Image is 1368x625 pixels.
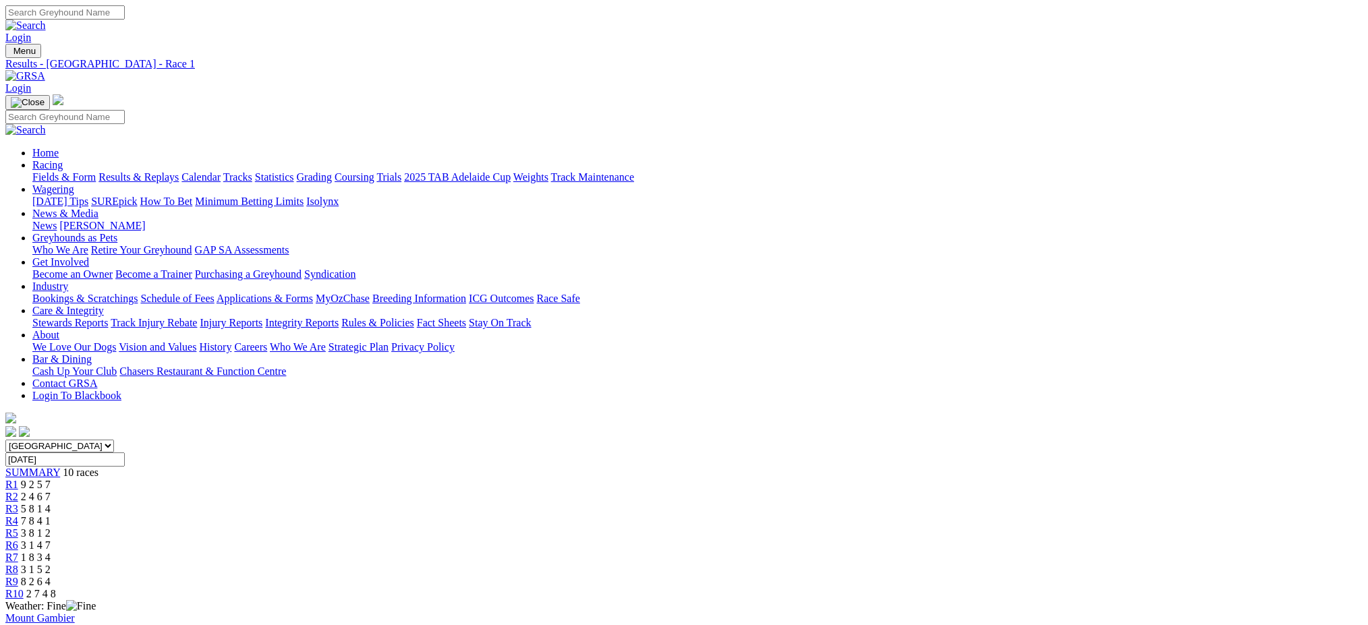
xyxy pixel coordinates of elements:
span: 3 8 1 2 [21,527,51,539]
a: Race Safe [536,293,579,304]
a: R2 [5,491,18,502]
a: R3 [5,503,18,514]
a: Mount Gambier [5,612,75,624]
a: Fields & Form [32,171,96,183]
a: R4 [5,515,18,527]
span: Menu [13,46,36,56]
a: Get Involved [32,256,89,268]
a: Login To Blackbook [32,390,121,401]
span: R8 [5,564,18,575]
a: Become an Owner [32,268,113,280]
span: 8 2 6 4 [21,576,51,587]
a: News & Media [32,208,98,219]
a: How To Bet [140,196,193,207]
a: Rules & Policies [341,317,414,328]
div: News & Media [32,220,1363,232]
a: Privacy Policy [391,341,455,353]
img: Search [5,20,46,32]
a: 2025 TAB Adelaide Cup [404,171,511,183]
input: Search [5,5,125,20]
a: Bookings & Scratchings [32,293,138,304]
a: Who We Are [32,244,88,256]
a: Contact GRSA [32,378,97,389]
span: 7 8 4 1 [21,515,51,527]
input: Select date [5,452,125,467]
a: ICG Outcomes [469,293,534,304]
span: SUMMARY [5,467,60,478]
a: Integrity Reports [265,317,339,328]
a: R7 [5,552,18,563]
span: 2 7 4 8 [26,588,56,599]
img: Close [11,97,45,108]
span: Weather: Fine [5,600,96,612]
a: Results & Replays [98,171,179,183]
div: Wagering [32,196,1363,208]
a: History [199,341,231,353]
a: Chasers Restaurant & Function Centre [119,365,286,377]
div: Racing [32,171,1363,183]
div: Bar & Dining [32,365,1363,378]
a: Retire Your Greyhound [91,244,192,256]
a: Calendar [181,171,221,183]
input: Search [5,110,125,124]
a: Login [5,82,31,94]
span: 2 4 6 7 [21,491,51,502]
a: Applications & Forms [217,293,313,304]
a: SUREpick [91,196,137,207]
a: Isolynx [306,196,339,207]
a: Track Maintenance [551,171,634,183]
a: R6 [5,539,18,551]
img: Fine [66,600,96,612]
a: Become a Trainer [115,268,192,280]
a: Fact Sheets [417,317,466,328]
a: About [32,329,59,340]
div: Care & Integrity [32,317,1363,329]
a: Statistics [255,171,294,183]
span: 1 8 3 4 [21,552,51,563]
a: Trials [376,171,401,183]
a: Care & Integrity [32,305,104,316]
a: [DATE] Tips [32,196,88,207]
a: Coursing [335,171,374,183]
span: 9 2 5 7 [21,479,51,490]
a: Track Injury Rebate [111,317,197,328]
a: We Love Our Dogs [32,341,116,353]
a: Careers [234,341,267,353]
a: R10 [5,588,24,599]
img: Search [5,124,46,136]
button: Toggle navigation [5,95,50,110]
a: News [32,220,57,231]
img: GRSA [5,70,45,82]
img: twitter.svg [19,426,30,437]
img: facebook.svg [5,426,16,437]
span: 10 races [63,467,98,478]
a: Racing [32,159,63,171]
a: GAP SA Assessments [195,244,289,256]
a: Weights [513,171,548,183]
a: R5 [5,527,18,539]
a: Who We Are [270,341,326,353]
img: logo-grsa-white.png [53,94,63,105]
a: Minimum Betting Limits [195,196,304,207]
a: Cash Up Your Club [32,365,117,377]
a: Stewards Reports [32,317,108,328]
div: Greyhounds as Pets [32,244,1363,256]
div: Industry [32,293,1363,305]
span: R9 [5,576,18,587]
a: Login [5,32,31,43]
div: About [32,341,1363,353]
a: Breeding Information [372,293,466,304]
a: R1 [5,479,18,490]
a: [PERSON_NAME] [59,220,145,231]
div: Results - [GEOGRAPHIC_DATA] - Race 1 [5,58,1363,70]
img: logo-grsa-white.png [5,413,16,423]
a: Grading [297,171,332,183]
div: Get Involved [32,268,1363,280]
a: Tracks [223,171,252,183]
